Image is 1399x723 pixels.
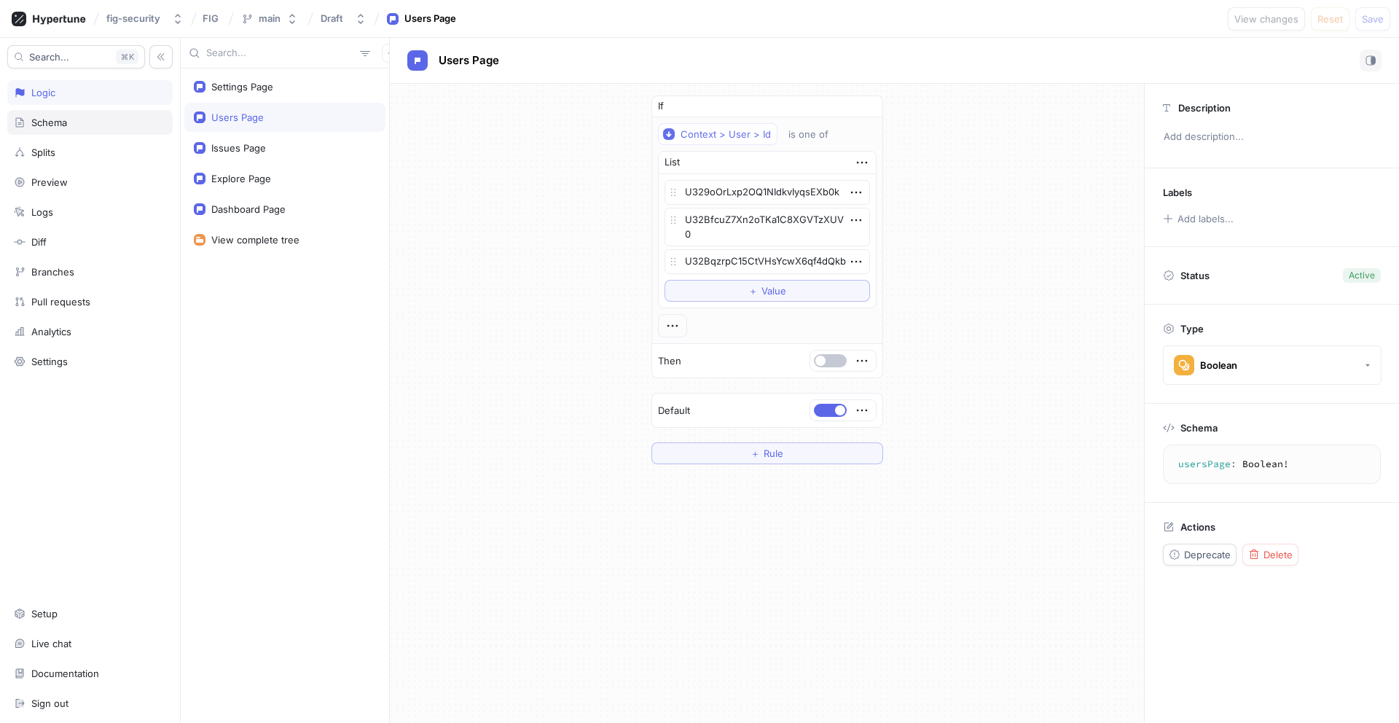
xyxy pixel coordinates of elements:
[31,206,53,218] div: Logs
[788,128,828,141] div: is one of
[211,112,264,123] div: Users Page
[1228,7,1305,31] button: View changes
[31,697,68,709] div: Sign out
[206,46,354,60] input: Search...
[658,123,777,145] button: Context > User > Id
[31,356,68,367] div: Settings
[1263,550,1293,559] span: Delete
[31,638,71,649] div: Live chat
[1362,15,1384,23] span: Save
[29,52,69,61] span: Search...
[404,12,456,26] div: Users Page
[203,13,219,23] span: FIG
[1158,209,1238,228] button: Add labels...
[31,146,55,158] div: Splits
[31,236,47,248] div: Diff
[1234,15,1298,23] span: View changes
[1163,187,1192,198] p: Labels
[1163,345,1382,385] button: Boolean
[7,661,173,686] a: Documentation
[31,608,58,620] div: Setup
[1180,521,1215,533] p: Actions
[31,117,67,128] div: Schema
[1242,544,1298,566] button: Delete
[106,12,160,25] div: fig-security
[101,7,189,31] button: fig-security
[1180,422,1218,434] p: Schema
[665,155,680,170] div: List
[1178,102,1231,114] p: Description
[1169,451,1374,477] textarea: usersPage: Boolean!
[31,668,99,679] div: Documentation
[1180,265,1210,286] p: Status
[211,203,286,215] div: Dashboard Page
[1200,359,1237,372] div: Boolean
[658,354,681,369] p: Then
[211,81,273,93] div: Settings Page
[1157,125,1387,149] p: Add description...
[1180,323,1204,335] p: Type
[31,296,90,308] div: Pull requests
[315,7,372,31] button: Draft
[1355,7,1390,31] button: Save
[1311,7,1349,31] button: Reset
[1317,15,1343,23] span: Reset
[665,208,870,246] textarea: U32BfcuZ7Xn2oTKa1C8XGVTzXUV0
[658,99,664,114] p: If
[681,128,771,141] div: Context > User > Id
[651,442,883,464] button: ＋Rule
[764,449,783,458] span: Rule
[1163,544,1237,566] button: Deprecate
[31,326,71,337] div: Analytics
[1349,269,1375,282] div: Active
[751,449,760,458] span: ＋
[31,176,68,188] div: Preview
[665,280,870,302] button: ＋Value
[211,142,266,154] div: Issues Page
[321,12,343,25] div: Draft
[665,180,870,205] textarea: U329oOrLxp2OQ1NIdkvIyqsEXb0k
[1184,550,1231,559] span: Deprecate
[748,286,758,295] span: ＋
[235,7,304,31] button: main
[665,249,870,274] textarea: U32BqzrpC15CtVHsYcwX6qf4dQkb
[211,173,271,184] div: Explore Page
[259,12,281,25] div: main
[782,123,850,145] button: is one of
[211,234,299,246] div: View complete tree
[439,55,499,66] span: Users Page
[31,266,74,278] div: Branches
[116,50,138,64] div: K
[31,87,55,98] div: Logic
[761,286,786,295] span: Value
[658,404,690,418] p: Default
[7,45,145,69] button: Search...K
